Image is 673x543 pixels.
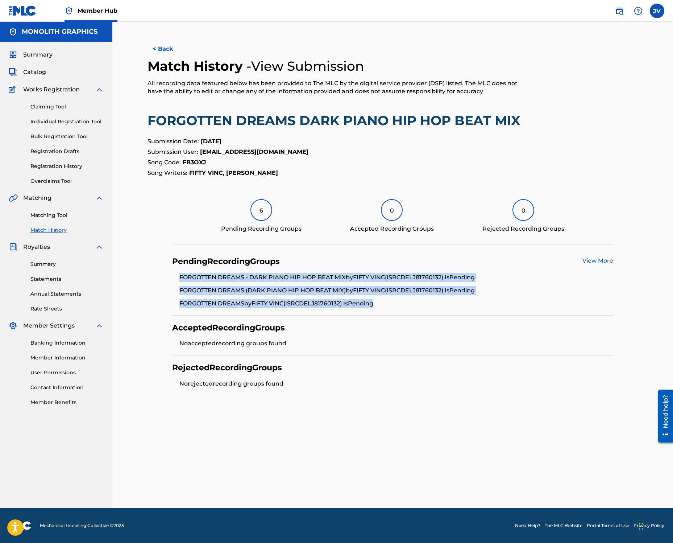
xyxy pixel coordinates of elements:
span: Catalog [23,68,46,77]
img: expand [95,85,104,94]
a: Contact Information [30,384,104,391]
img: Top Rightsholder [65,7,73,15]
div: User Menu [650,4,664,18]
img: Summary [9,50,17,59]
a: Portal Terms of Use [587,522,629,529]
div: 0 [512,199,534,221]
a: Member Benefits [30,399,104,406]
div: Drag [639,515,643,537]
strong: FB3OXJ [183,159,207,166]
li: FORGOTTEN DREAMS - DARK PIANO HIP HOP BEAT MIX by FIFTY VINC (ISRC DELJ81760132 ) Is Pending [179,273,613,286]
span: Royalties [23,243,50,251]
a: CatalogCatalog [9,68,46,77]
div: Help [631,4,645,18]
a: Statements [30,275,104,283]
span: Works Registration [23,85,80,94]
a: Need Help? [515,522,540,529]
img: Accounts [9,28,17,36]
h4: - View Submission [247,58,365,74]
span: Matching [23,194,51,202]
span: Submission Date: [148,138,199,145]
span: Song Writers: [148,169,188,176]
a: Banking Information [30,339,104,347]
a: User Permissions [30,369,104,377]
span: Summary [23,50,53,59]
img: Works Registration [9,85,18,94]
h4: Rejected Recording Groups [172,363,282,373]
a: Matching Tool [30,211,104,219]
strong: [DATE] [201,138,222,145]
span: Member Hub [78,7,117,15]
span: Song Code: [148,159,181,166]
img: search [615,7,624,15]
a: Annual Statements [30,290,104,298]
img: expand [95,194,104,202]
div: 0 [381,199,403,221]
img: MLC Logo [9,5,37,16]
a: Registration History [30,163,104,170]
img: Royalties [9,243,17,251]
div: Accepted Recording Groups [350,225,434,233]
a: Privacy Policy [633,522,664,529]
button: < Back [148,40,191,58]
div: 6 [250,199,272,221]
img: logo [9,521,31,530]
a: The MLC Website [545,522,582,529]
span: Submission User: [148,148,199,155]
li: No rejected recording groups found [179,379,613,388]
img: Matching [9,194,18,202]
h5: MONOLITH GRAPHICS [22,28,97,36]
h4: Accepted Recording Groups [172,323,285,333]
a: Overclaims Tool [30,177,104,185]
a: Individual Registration Tool [30,118,104,126]
iframe: Chat Widget [637,508,673,543]
h2: Match History [148,58,247,74]
a: Rate Sheets [30,305,104,313]
a: Match History [30,226,104,234]
a: Claiming Tool [30,103,104,111]
img: Catalog [9,68,17,77]
li: FORGOTTEN DREAMS by FIFTY VINC (ISRC DELJ81760132 ) Is Pending [179,299,613,308]
span: Mechanical Licensing Collective © 2025 [40,522,124,529]
a: View More [582,257,613,264]
li: FORGOTTEN DREAMS (DARK PIANO HIP HOP BEAT MIX) by FIFTY VINC (ISRC DELJ81760132 ) Is Pending [179,286,613,299]
span: Member Settings [23,321,75,330]
li: No accepted recording groups found [179,339,613,348]
img: help [634,7,643,15]
div: Pending Recording Groups [221,225,302,233]
a: Bulk Registration Tool [30,133,104,140]
strong: [EMAIL_ADDRESS][DOMAIN_NAME] [200,148,309,155]
a: Public Search [612,4,627,18]
a: SummarySummary [9,50,53,59]
iframe: Resource Center [653,386,673,446]
a: Registration Drafts [30,148,104,155]
img: Member Settings [9,321,17,330]
img: expand [95,321,104,330]
strong: FIFTY VINC, [PERSON_NAME] [190,169,278,176]
a: Summary [30,260,104,268]
h4: Pending Recording Groups [172,256,280,267]
div: Rejected Recording Groups [482,225,564,233]
div: All recording data featured below has been provided to The MLC by the digital service provider (D... [148,79,525,95]
a: Member Information [30,354,104,362]
img: expand [95,243,104,251]
h2: FORGOTTEN DREAMS DARK PIANO HIP HOP BEAT MIX [148,112,638,129]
